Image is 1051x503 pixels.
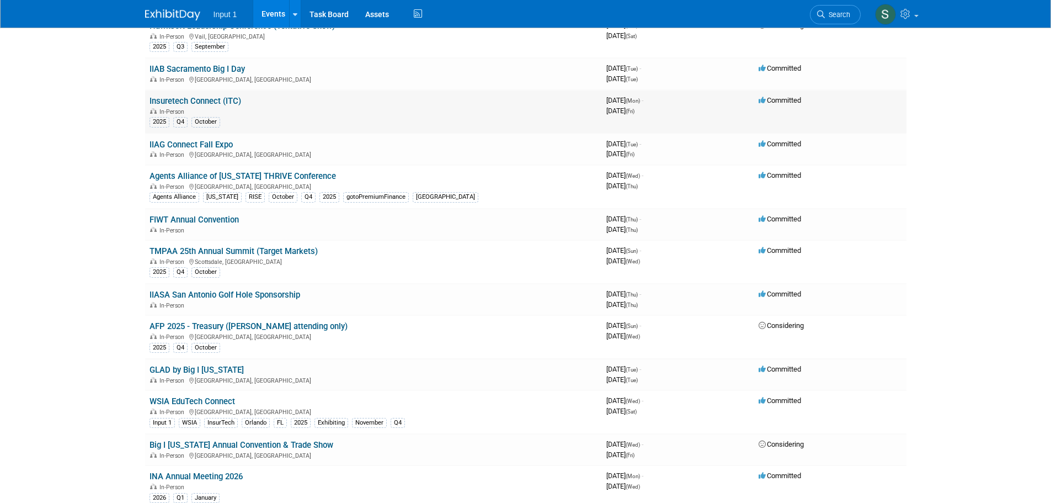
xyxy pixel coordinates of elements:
span: [DATE] [606,31,637,40]
span: (Thu) [626,216,638,223]
div: 2025 [319,192,339,202]
span: [DATE] [606,96,643,104]
span: (Sat) [626,33,637,39]
span: (Wed) [626,258,640,264]
span: (Wed) [626,333,640,340]
span: [DATE] [606,246,641,255]
a: Big I [US_STATE] Annual Convention & Trade Show [150,440,333,450]
img: In-Person Event [150,409,157,414]
span: (Thu) [626,23,638,29]
img: In-Person Event [150,333,157,339]
span: (Tue) [626,76,638,82]
span: - [639,21,641,29]
span: - [642,396,643,405]
span: [DATE] [606,64,641,72]
span: [DATE] [606,215,641,223]
span: (Tue) [626,66,638,72]
span: In-Person [159,227,188,234]
span: [DATE] [606,365,641,373]
span: - [642,440,643,448]
span: (Wed) [626,398,640,404]
div: Q1 [173,493,188,503]
span: In-Person [159,484,188,491]
img: In-Person Event [150,227,157,232]
a: Insuretech Connect (ITC) [150,96,241,106]
span: [DATE] [606,451,634,459]
img: In-Person Event [150,33,157,39]
a: IIASA San Antonio Golf Hole Sponsorship [150,290,300,300]
a: WSIA EduTech Connect [150,396,235,406]
div: 2025 [150,42,169,52]
span: (Fri) [626,108,634,114]
span: In-Person [159,108,188,115]
span: Committed [759,140,801,148]
img: In-Person Event [150,108,157,114]
span: [DATE] [606,407,637,415]
span: (Sun) [626,248,638,254]
span: (Thu) [626,183,638,189]
span: In-Person [159,151,188,158]
span: [DATE] [606,140,641,148]
span: In-Person [159,33,188,40]
span: (Thu) [626,292,638,298]
div: 2025 [291,418,311,428]
div: Q4 [173,267,188,277]
div: InsurTech [204,418,238,428]
span: Search [825,10,850,19]
span: - [639,64,641,72]
span: (Wed) [626,173,640,179]
div: FL [274,418,287,428]
span: - [639,246,641,255]
div: [GEOGRAPHIC_DATA], [GEOGRAPHIC_DATA] [150,150,597,158]
div: gotoPremiumFinance [343,192,409,202]
span: In-Person [159,183,188,190]
span: - [639,215,641,223]
img: In-Person Event [150,258,157,264]
span: Committed [759,290,801,298]
div: RISE [246,192,265,202]
a: Search [810,5,861,24]
div: [GEOGRAPHIC_DATA], [GEOGRAPHIC_DATA] [150,182,597,190]
div: Input 1 [150,418,175,428]
img: In-Person Event [150,151,157,157]
img: In-Person Event [150,452,157,458]
a: FIWT Annual Convention [150,215,239,225]
span: [DATE] [606,225,638,234]
span: [DATE] [606,75,638,83]
div: Q4 [173,343,188,353]
div: October [191,343,220,353]
div: Orlando [242,418,270,428]
div: October [269,192,297,202]
div: [GEOGRAPHIC_DATA] [413,192,478,202]
span: (Wed) [626,442,640,448]
div: Exhibiting [314,418,348,428]
span: (Mon) [626,98,640,104]
span: [DATE] [606,396,643,405]
span: (Tue) [626,377,638,383]
span: In-Person [159,302,188,309]
div: Scottsdale, [GEOGRAPHIC_DATA] [150,257,597,266]
div: Q4 [173,117,188,127]
span: - [639,140,641,148]
div: Q3 [173,42,188,52]
span: [DATE] [606,257,640,265]
span: (Wed) [626,484,640,490]
a: IIAG Connect Fall Expo [150,140,233,150]
span: - [642,472,643,480]
div: January [191,493,220,503]
div: Q4 [391,418,405,428]
span: (Thu) [626,227,638,233]
span: - [639,365,641,373]
span: [DATE] [606,472,643,480]
img: ExhibitDay [145,9,200,20]
span: [DATE] [606,332,640,340]
span: (Sat) [626,409,637,415]
span: Committed [759,64,801,72]
img: In-Person Event [150,302,157,308]
span: (Sun) [626,323,638,329]
span: Considering [759,440,804,448]
span: [DATE] [606,321,641,330]
span: Committed [759,472,801,480]
span: [DATE] [606,107,634,115]
span: (Tue) [626,141,638,147]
